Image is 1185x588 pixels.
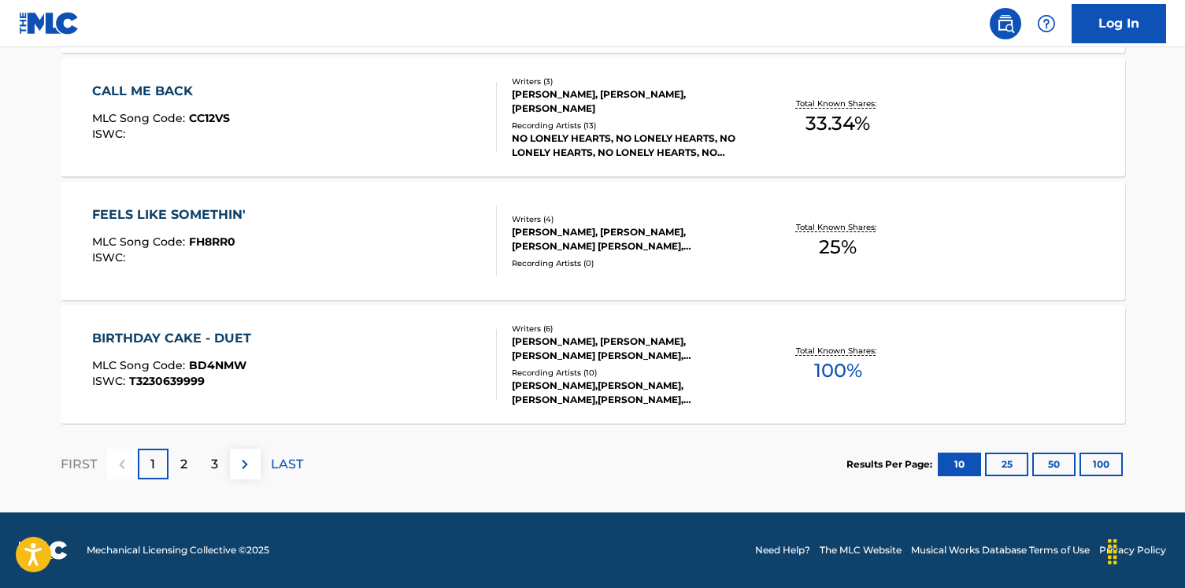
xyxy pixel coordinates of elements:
[820,543,902,557] a: The MLC Website
[796,98,880,109] p: Total Known Shares:
[1032,453,1076,476] button: 50
[61,305,1125,423] a: BIRTHDAY CAKE - DUETMLC Song Code:BD4NMWISWC:T3230639999Writers (6)[PERSON_NAME], [PERSON_NAME], ...
[911,543,1090,557] a: Musical Works Database Terms of Use
[92,374,129,388] span: ISWC :
[990,8,1021,39] a: Public Search
[1079,453,1123,476] button: 100
[19,12,80,35] img: MLC Logo
[87,543,269,557] span: Mechanical Licensing Collective © 2025
[1100,528,1125,575] div: Trascina
[985,453,1028,476] button: 25
[805,109,870,138] span: 33.34 %
[512,379,750,407] div: [PERSON_NAME],[PERSON_NAME], [PERSON_NAME],[PERSON_NAME], [PERSON_NAME] & [PERSON_NAME], [PERSON_...
[1072,4,1166,43] a: Log In
[1037,14,1056,33] img: help
[512,323,750,335] div: Writers ( 6 )
[61,182,1125,300] a: FEELS LIKE SOMETHIN'MLC Song Code:FH8RR0ISWC:Writers (4)[PERSON_NAME], [PERSON_NAME], [PERSON_NAM...
[61,58,1125,176] a: CALL ME BACKMLC Song Code:CC12VSISWC:Writers (3)[PERSON_NAME], [PERSON_NAME], [PERSON_NAME]Record...
[1031,8,1062,39] div: Help
[92,358,189,372] span: MLC Song Code :
[92,127,129,141] span: ISWC :
[1099,543,1166,557] a: Privacy Policy
[92,250,129,264] span: ISWC :
[512,335,750,363] div: [PERSON_NAME], [PERSON_NAME], [PERSON_NAME] [PERSON_NAME], [PERSON_NAME] [PERSON_NAME] [PERSON_NA...
[189,358,246,372] span: BD4NMW
[512,257,750,269] div: Recording Artists ( 0 )
[512,367,750,379] div: Recording Artists ( 10 )
[189,111,230,125] span: CC12VS
[755,543,810,557] a: Need Help?
[189,235,235,249] span: FH8RR0
[796,221,880,233] p: Total Known Shares:
[512,213,750,225] div: Writers ( 4 )
[938,453,981,476] button: 10
[1106,512,1185,588] iframe: Chat Widget
[512,225,750,253] div: [PERSON_NAME], [PERSON_NAME], [PERSON_NAME] [PERSON_NAME], [PERSON_NAME]
[512,131,750,160] div: NO LONELY HEARTS, NO LONELY HEARTS, NO LONELY HEARTS, NO LONELY HEARTS, NO LONELY HEARTS
[512,120,750,131] div: Recording Artists ( 13 )
[796,345,880,357] p: Total Known Shares:
[92,82,230,101] div: CALL ME BACK
[92,205,254,224] div: FEELS LIKE SOMETHIN'
[211,455,218,474] p: 3
[92,111,189,125] span: MLC Song Code :
[129,374,205,388] span: T3230639999
[996,14,1015,33] img: search
[61,455,97,474] p: FIRST
[512,76,750,87] div: Writers ( 3 )
[1106,512,1185,588] div: Widget chat
[814,357,862,385] span: 100 %
[819,233,857,261] span: 25 %
[180,455,187,474] p: 2
[271,455,303,474] p: LAST
[235,455,254,474] img: right
[846,457,936,472] p: Results Per Page:
[150,455,155,474] p: 1
[19,541,68,560] img: logo
[512,87,750,116] div: [PERSON_NAME], [PERSON_NAME], [PERSON_NAME]
[92,235,189,249] span: MLC Song Code :
[92,329,259,348] div: BIRTHDAY CAKE - DUET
